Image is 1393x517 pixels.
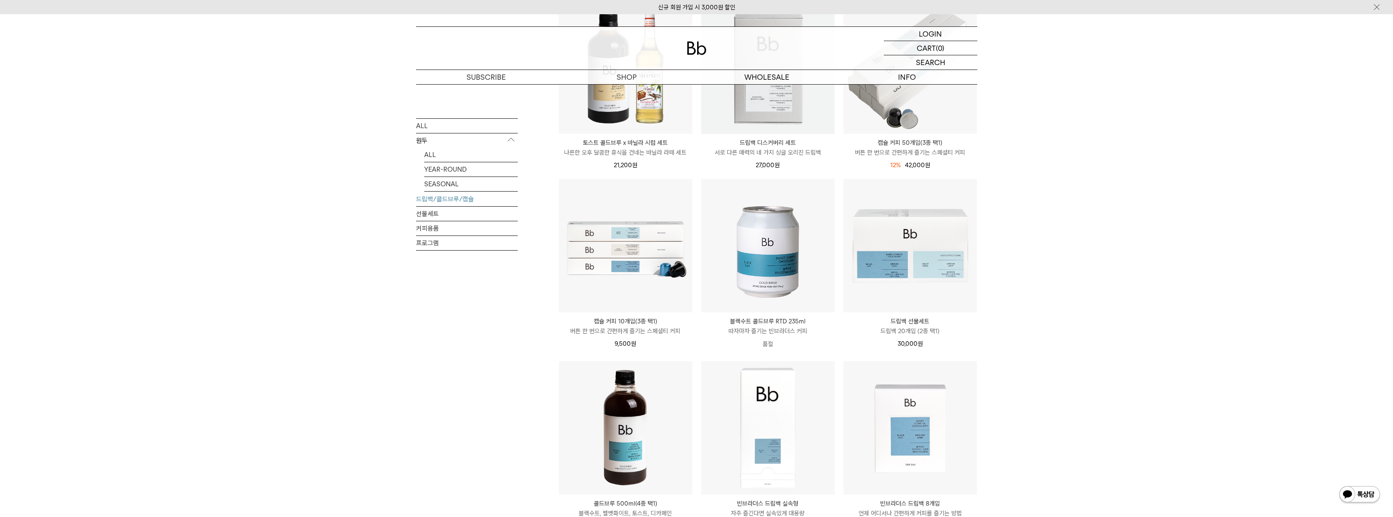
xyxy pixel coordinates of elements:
[424,177,518,191] a: SEASONAL
[416,70,556,84] a: SUBSCRIBE
[884,27,977,41] a: LOGIN
[632,161,637,169] span: 원
[844,138,977,148] p: 캡슐 커피 50개입(3종 택1)
[631,340,636,347] span: 원
[844,179,977,312] img: 드립백 선물세트
[701,361,835,495] img: 빈브라더스 드립백 실속형
[701,326,835,336] p: 따자마자 즐기는 빈브라더스 커피
[559,179,692,312] img: 캡슐 커피 10개입(3종 택1)
[890,160,901,170] div: 12%
[701,148,835,157] p: 서로 다른 매력의 네 가지 싱글 오리진 드립백
[424,147,518,161] a: ALL
[844,499,977,508] p: 빈브라더스 드립백 8개입
[559,316,692,326] p: 캡슐 커피 10개입(3종 택1)
[919,27,942,41] p: LOGIN
[701,316,835,336] a: 블랙수트 콜드브루 RTD 235ml 따자마자 즐기는 빈브라더스 커피
[844,316,977,326] p: 드립백 선물세트
[416,221,518,235] a: 커피용품
[837,70,977,84] p: INFO
[615,340,636,347] span: 9,500
[756,161,780,169] span: 27,000
[416,206,518,220] a: 선물세트
[416,118,518,133] a: ALL
[559,316,692,336] a: 캡슐 커피 10개입(3종 택1) 버튼 한 번으로 간편하게 즐기는 스페셜티 커피
[614,161,637,169] span: 21,200
[884,41,977,55] a: CART (0)
[559,148,692,157] p: 나른한 오후 달콤한 휴식을 건네는 바닐라 라떼 세트
[559,499,692,508] p: 콜드브루 500ml(4종 택1)
[844,326,977,336] p: 드립백 20개입 (2종 택1)
[701,316,835,326] p: 블랙수트 콜드브루 RTD 235ml
[416,192,518,206] a: 드립백/콜드브루/캡슐
[844,361,977,495] img: 빈브라더스 드립백 8개입
[687,41,706,55] img: 로고
[701,179,835,312] img: 블랙수트 콜드브루 RTD 235ml
[658,4,735,11] a: 신규 회원 가입 시 3,000원 할인
[559,138,692,157] a: 토스트 콜드브루 x 바닐라 시럽 세트 나른한 오후 달콤한 휴식을 건네는 바닐라 라떼 세트
[925,161,930,169] span: 원
[556,70,697,84] a: SHOP
[844,138,977,157] a: 캡슐 커피 50개입(3종 택1) 버튼 한 번으로 간편하게 즐기는 스페셜티 커피
[701,336,835,352] p: 품절
[559,326,692,336] p: 버튼 한 번으로 간편하게 즐기는 스페셜티 커피
[559,138,692,148] p: 토스트 콜드브루 x 바닐라 시럽 세트
[424,162,518,176] a: YEAR-ROUND
[1339,485,1381,505] img: 카카오톡 채널 1:1 채팅 버튼
[844,148,977,157] p: 버튼 한 번으로 간편하게 즐기는 스페셜티 커피
[697,70,837,84] p: WHOLESALE
[701,138,835,148] p: 드립백 디스커버리 세트
[701,138,835,157] a: 드립백 디스커버리 세트 서로 다른 매력의 네 가지 싱글 오리진 드립백
[917,41,936,55] p: CART
[559,361,692,495] img: 콜드브루 500ml(4종 택1)
[936,41,944,55] p: (0)
[416,236,518,250] a: 프로그램
[701,499,835,508] p: 빈브라더스 드립백 실속형
[918,340,923,347] span: 원
[905,161,930,169] span: 42,000
[898,340,923,347] span: 30,000
[844,316,977,336] a: 드립백 선물세트 드립백 20개입 (2종 택1)
[416,133,518,148] p: 원두
[774,161,780,169] span: 원
[916,55,945,70] p: SEARCH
